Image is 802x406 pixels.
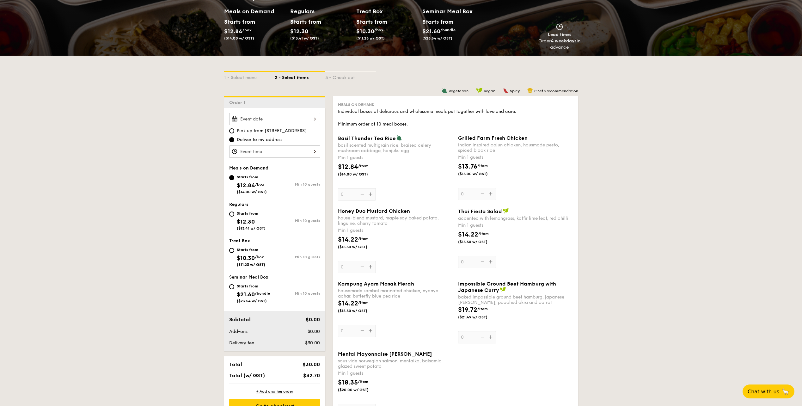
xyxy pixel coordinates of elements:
[255,291,270,296] span: /bundle
[338,155,453,161] div: Min 1 guests
[458,231,478,238] span: $14.22
[338,281,414,287] span: Kampung Ayam Masak Merah
[503,88,509,93] img: icon-spicy.37a8142b.svg
[338,135,396,141] span: Basil Thunder Tea Rice
[338,108,573,127] div: Individual boxes of delicious and wholesome meals put together with love and care. Minimum order ...
[458,216,573,221] div: accented with lemongrass, kaffir lime leaf, red chilli
[548,32,571,37] span: Lead time:
[458,135,528,141] span: Grilled Farm Fresh Chicken
[422,28,440,35] span: $21.60
[338,351,432,357] span: Mentai Mayonnaise [PERSON_NAME]
[338,172,381,177] span: ($14.00 w/ GST)
[551,38,577,44] strong: 4 weekdays
[229,137,234,142] input: Deliver to my address
[224,28,242,35] span: $12.84
[237,284,270,289] div: Starts from
[500,287,506,292] img: icon-vegan.f8ff3823.svg
[237,226,266,231] span: ($13.41 w/ GST)
[338,288,453,299] div: housemade sambal marinated chicken, nyonya achar, butterfly blue pea rice
[290,28,308,35] span: $12.30
[748,389,779,395] span: Chat with us
[290,7,351,16] h2: Regulars
[306,317,320,323] span: $0.00
[224,36,254,40] span: ($14.00 w/ GST)
[503,208,509,214] img: icon-vegan.f8ff3823.svg
[229,175,234,180] input: Starts from$12.84/box($14.00 w/ GST)Min 10 guests
[458,154,573,161] div: Min 1 guests
[338,215,453,226] div: house-blend mustard, maple soy baked potato, linguine, cherry tomato
[534,89,578,93] span: Chef's recommendation
[237,247,265,252] div: Starts from
[229,128,234,133] input: Pick up from [STREET_ADDRESS]
[510,89,520,93] span: Spicy
[782,388,789,395] span: 🦙
[358,379,368,384] span: /item
[229,100,248,105] span: Order 1
[229,212,234,217] input: Starts from$12.30($13.41 w/ GST)Min 10 guests
[338,102,375,107] span: Meals on Demand
[458,239,501,244] span: ($15.50 w/ GST)
[338,163,358,171] span: $12.84
[358,300,369,305] span: /item
[275,218,320,223] div: Min 10 guests
[477,163,488,168] span: /item
[229,317,251,323] span: Subtotal
[477,307,488,311] span: /item
[229,238,250,243] span: Treat Box
[237,218,255,225] span: $12.30
[440,28,456,32] span: /bundle
[338,300,358,307] span: $14.22
[229,202,248,207] span: Regulars
[229,372,265,378] span: Total (w/ GST)
[338,236,358,243] span: $14.22
[458,306,477,314] span: $19.72
[275,182,320,187] div: Min 10 guests
[237,128,307,134] span: Pick up from [STREET_ADDRESS]
[356,7,417,16] h2: Treat Box
[229,389,320,394] div: + Add another order
[458,171,501,176] span: ($15.00 w/ GST)
[303,372,320,378] span: $32.70
[237,137,282,143] span: Deliver to my address
[484,89,495,93] span: Vegan
[338,244,381,249] span: ($15.50 w/ GST)
[338,208,410,214] span: Honey Duo Mustard Chicken
[237,299,267,303] span: ($23.54 w/ GST)
[458,142,573,153] div: indian inspired cajun chicken, housmade pesto, spiced black rice
[458,163,477,170] span: $13.76
[290,17,318,27] div: Starts from
[237,255,255,261] span: $10.30
[555,23,564,30] img: icon-clock.2db775ea.svg
[338,387,381,392] span: ($20.00 w/ GST)
[275,291,320,296] div: Min 10 guests
[356,36,385,40] span: ($11.23 w/ GST)
[305,340,320,346] span: $30.00
[478,231,489,236] span: /item
[229,113,320,125] input: Event date
[356,28,374,35] span: $10.30
[358,237,369,241] span: /item
[229,274,268,280] span: Seminar Meal Box
[224,72,275,81] div: 1 - Select menu
[237,211,266,216] div: Starts from
[374,28,383,32] span: /box
[224,7,285,16] h2: Meals on Demand
[242,28,252,32] span: /box
[237,190,267,194] span: ($14.00 w/ GST)
[338,379,358,386] span: $18.35
[229,145,320,158] input: Event time
[275,72,325,81] div: 2 - Select items
[358,164,369,168] span: /item
[396,135,402,141] img: icon-vegetarian.fe4039eb.svg
[237,182,255,189] span: $12.84
[338,370,453,377] div: Min 1 guests
[290,36,319,40] span: ($13.41 w/ GST)
[237,262,265,267] span: ($11.23 w/ GST)
[338,358,453,369] div: sous vide norwegian salmon, mentaiko, balsamic glazed sweet potato
[325,72,376,81] div: 3 - Check out
[527,88,533,93] img: icon-chef-hat.a58ddaea.svg
[422,36,452,40] span: ($23.54 w/ GST)
[743,384,794,398] button: Chat with us🦙
[458,281,556,293] span: Impossible Ground Beef Hamburg with Japanese Curry
[303,361,320,367] span: $30.00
